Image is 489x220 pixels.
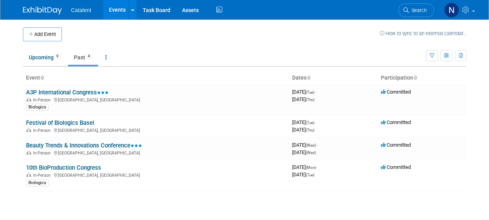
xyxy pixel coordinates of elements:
span: (Tue) [306,90,314,94]
span: [DATE] [292,172,314,177]
span: (Wed) [306,143,316,147]
span: - [317,142,318,148]
span: Committed [381,164,411,170]
span: In-Person [33,151,53,156]
img: Nicole Bullock [444,3,459,18]
div: [GEOGRAPHIC_DATA], [GEOGRAPHIC_DATA] [26,127,286,133]
span: (Wed) [306,151,316,155]
span: 4 [86,53,92,59]
span: Committed [381,142,411,148]
span: - [315,119,317,125]
span: - [315,89,317,95]
a: 10th BioProduction Congress [26,164,101,171]
span: [DATE] [292,96,314,102]
div: Biologics [26,179,49,186]
th: Dates [289,71,378,85]
span: Search [409,7,427,13]
span: [DATE] [292,127,314,133]
span: [DATE] [292,142,318,148]
div: [GEOGRAPHIC_DATA], [GEOGRAPHIC_DATA] [26,149,286,156]
a: Sort by Start Date [307,75,310,81]
img: ExhibitDay [23,7,62,14]
th: Event [23,71,289,85]
span: [DATE] [292,149,316,155]
div: [GEOGRAPHIC_DATA], [GEOGRAPHIC_DATA] [26,172,286,178]
span: (Mon) [306,165,316,170]
span: 9 [54,53,61,59]
span: In-Person [33,128,53,133]
span: [DATE] [292,89,317,95]
span: [DATE] [292,164,318,170]
span: Committed [381,89,411,95]
a: A3P International Congress [26,89,109,96]
a: Search [398,4,434,17]
span: Committed [381,119,411,125]
button: Add Event [23,27,62,41]
div: Biologics [26,104,49,111]
span: (Tue) [306,121,314,125]
span: [DATE] [292,119,317,125]
img: In-Person Event [26,151,31,154]
span: In-Person [33,98,53,103]
a: Festival of Biologics Basel [26,119,94,126]
img: In-Person Event [26,173,31,177]
a: Beauty Trends & Innovations Conference [26,142,142,149]
th: Participation [378,71,466,85]
a: How to sync to an external calendar... [380,30,466,36]
a: Sort by Participation Type [413,75,417,81]
span: (Thu) [306,128,314,132]
a: Sort by Event Name [40,75,44,81]
span: Catalent [71,7,91,13]
span: - [317,164,318,170]
a: Past4 [68,50,98,65]
div: [GEOGRAPHIC_DATA], [GEOGRAPHIC_DATA] [26,96,286,103]
img: In-Person Event [26,98,31,101]
a: Upcoming9 [23,50,67,65]
img: In-Person Event [26,128,31,132]
span: (Tue) [306,173,314,177]
span: In-Person [33,173,53,178]
span: (Thu) [306,98,314,102]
